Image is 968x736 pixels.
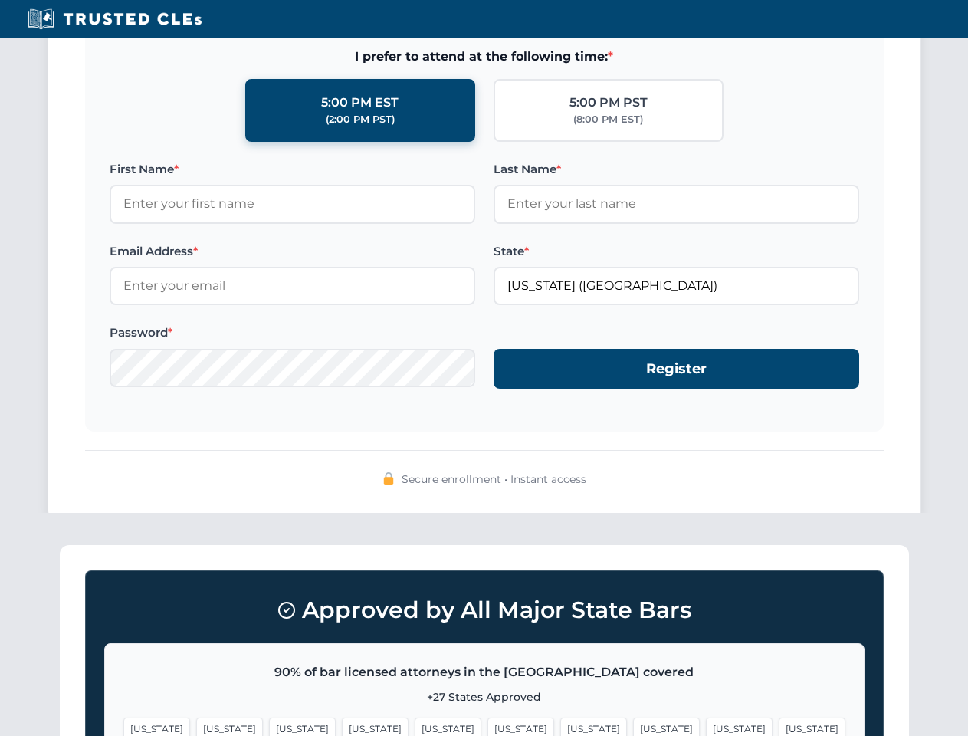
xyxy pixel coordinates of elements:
[569,93,648,113] div: 5:00 PM PST
[382,472,395,485] img: 🔒
[110,185,475,223] input: Enter your first name
[402,471,586,488] span: Secure enrollment • Instant access
[110,242,475,261] label: Email Address
[494,242,859,261] label: State
[494,349,859,389] button: Register
[110,47,859,67] span: I prefer to attend at the following time:
[494,185,859,223] input: Enter your last name
[494,267,859,305] input: Missouri (MO)
[123,688,845,705] p: +27 States Approved
[23,8,206,31] img: Trusted CLEs
[104,590,865,631] h3: Approved by All Major State Bars
[110,160,475,179] label: First Name
[573,112,643,127] div: (8:00 PM EST)
[326,112,395,127] div: (2:00 PM PST)
[110,324,475,342] label: Password
[123,662,845,682] p: 90% of bar licensed attorneys in the [GEOGRAPHIC_DATA] covered
[321,93,399,113] div: 5:00 PM EST
[110,267,475,305] input: Enter your email
[494,160,859,179] label: Last Name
